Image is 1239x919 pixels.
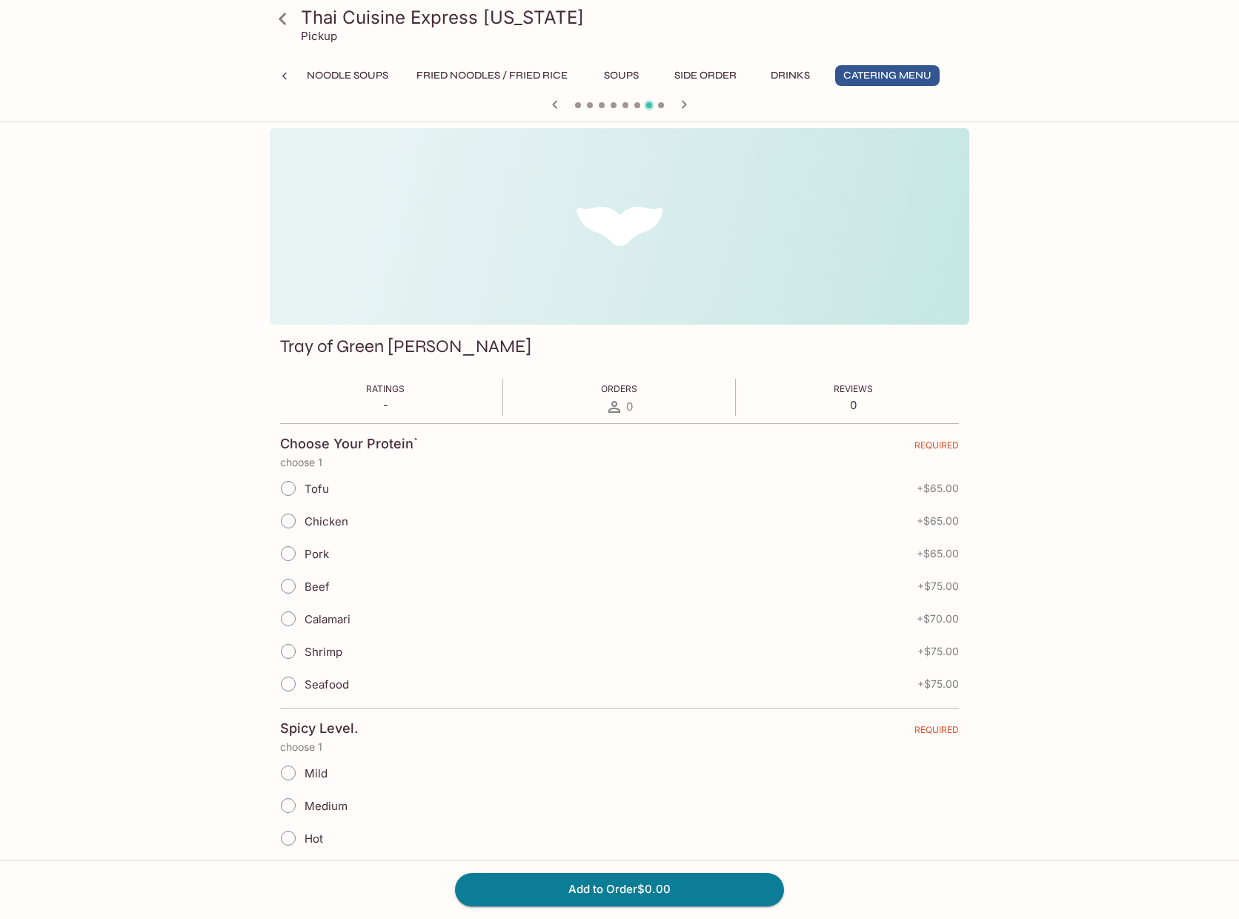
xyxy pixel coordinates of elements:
span: + $65.00 [917,515,959,527]
h4: Choose Your Protein` [280,436,418,452]
h3: Thai Cuisine Express [US_STATE] [301,6,963,29]
span: REQUIRED [914,724,959,741]
span: Mild [305,766,328,780]
span: Calamari [305,612,351,626]
p: 0 [834,398,873,412]
span: 0 [626,399,633,414]
span: + $75.00 [917,580,959,592]
span: Tofu [305,482,329,496]
p: choose 1 [280,457,959,468]
span: Shrimp [305,645,342,659]
span: Ratings [366,383,405,394]
span: Reviews [834,383,873,394]
span: Orders [601,383,637,394]
button: Fried Noodles / Fried Rice [408,65,576,86]
p: choose 1 [280,741,959,753]
span: Seafood [305,677,349,691]
span: + $65.00 [917,482,959,494]
span: + $75.00 [917,678,959,690]
p: - [366,398,405,412]
span: Chicken [305,514,348,528]
span: Medium [305,799,348,813]
span: + $70.00 [917,613,959,625]
button: Drinks [757,65,823,86]
span: + $65.00 [917,548,959,560]
h3: Tray of Green [PERSON_NAME] [280,335,531,358]
button: Side Order [666,65,745,86]
span: REQUIRED [914,439,959,457]
span: + $75.00 [917,646,959,657]
div: Tray of Green Curry [270,128,969,325]
button: Add to Order$0.00 [455,873,784,906]
button: Soups [588,65,654,86]
h4: Spicy Level. [280,720,358,737]
button: Noodle Soups [299,65,396,86]
span: Pork [305,547,329,561]
p: Pickup [301,29,337,43]
span: Hot [305,832,323,846]
span: Beef [305,580,330,594]
button: Catering Menu [835,65,940,86]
